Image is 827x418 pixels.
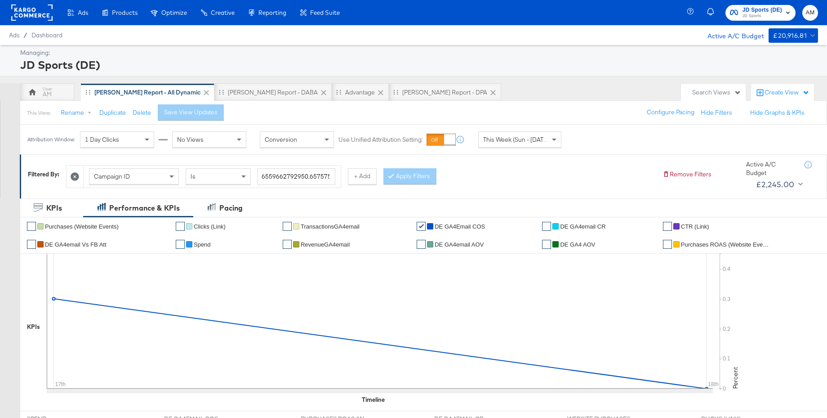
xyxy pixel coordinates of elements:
div: Advantage [345,88,375,97]
a: ✔ [27,222,36,231]
span: DE GA4 AOV [560,241,595,248]
a: ✔ [176,222,185,231]
span: Creative [211,9,235,16]
div: £2,245.00 [756,178,795,191]
span: Clicks (Link) [194,223,226,230]
span: Purchases (Website Events) [45,223,119,230]
div: Drag to reorder tab [85,90,90,94]
label: Use Unified Attribution Setting: [338,135,423,144]
div: Drag to reorder tab [219,90,224,94]
text: Percent [731,367,739,389]
a: ✔ [663,222,672,231]
span: CTR (Link) [681,223,709,230]
a: ✔ [176,240,185,249]
button: Remove Filters [662,170,711,179]
button: £2,245.00 [752,177,805,192]
span: TransactionsGA4email [301,223,360,230]
div: Performance & KPIs [109,203,180,213]
div: Drag to reorder tab [336,90,341,94]
div: Search Views [692,88,741,97]
a: ✔ [283,240,292,249]
button: £20,916.81 [769,28,818,43]
div: Create View [765,88,809,97]
a: Dashboard [31,31,62,39]
button: Delete [133,108,151,117]
span: JD Sports (DE) [743,5,782,15]
div: [PERSON_NAME] Report - All Dynamic [94,88,200,97]
span: Feed Suite [310,9,340,16]
div: KPIs [27,323,40,331]
div: Timeline [362,396,385,404]
span: Conversion [265,135,297,144]
span: 1 Day Clicks [85,135,119,144]
div: KPIs [46,203,62,213]
div: £20,916.81 [773,30,807,41]
a: ✔ [417,240,426,249]
div: Drag to reorder tab [393,90,398,94]
span: Reporting [258,9,286,16]
span: DE GA4email vs FB Att [45,241,107,248]
button: Rename [54,105,101,121]
span: JD Sports [743,13,782,20]
span: Spend [194,241,211,248]
button: Hide Graphs & KPIs [750,108,805,117]
div: Active A/C Budget [746,160,796,177]
a: ✔ [663,240,672,249]
span: Purchases ROAS (Website Events) [681,241,771,248]
div: Pacing [219,203,243,213]
div: Managing: [20,49,816,57]
span: Ads [78,9,88,16]
a: ✔ [542,222,551,231]
a: ✔ [283,222,292,231]
div: Filtered By: [28,170,59,179]
button: Configure Pacing [640,104,701,121]
span: DE GA4email CR [560,223,605,230]
div: This View: [27,109,51,117]
span: Optimize [161,9,187,16]
span: Is [191,172,196,180]
span: AM [806,8,814,18]
div: Active A/C Budget [698,28,764,42]
span: No Views [177,135,204,144]
button: AM [802,5,818,21]
span: RevenueGA4email [301,241,350,248]
button: Hide Filters [701,108,732,117]
button: Duplicate [99,108,126,117]
a: ✔ [417,222,426,231]
span: Products [112,9,138,16]
span: DE GA4email AOV [435,241,484,248]
span: DE GA4Email COS [435,223,485,230]
button: JD Sports (DE)JD Sports [725,5,796,21]
a: ✔ [27,240,36,249]
div: [PERSON_NAME] Report - DPA [402,88,487,97]
div: [PERSON_NAME] Report - DABA [228,88,318,97]
span: This Week (Sun - [DATE]) [483,135,551,144]
button: + Add [348,168,377,184]
span: / [19,31,31,39]
div: AM [43,90,52,99]
input: Enter a search term [258,168,335,185]
span: Campaign ID [94,172,130,180]
span: Ads [9,31,19,39]
div: JD Sports (DE) [20,57,816,72]
a: ✔ [542,240,551,249]
div: Attribution Window: [27,136,76,143]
